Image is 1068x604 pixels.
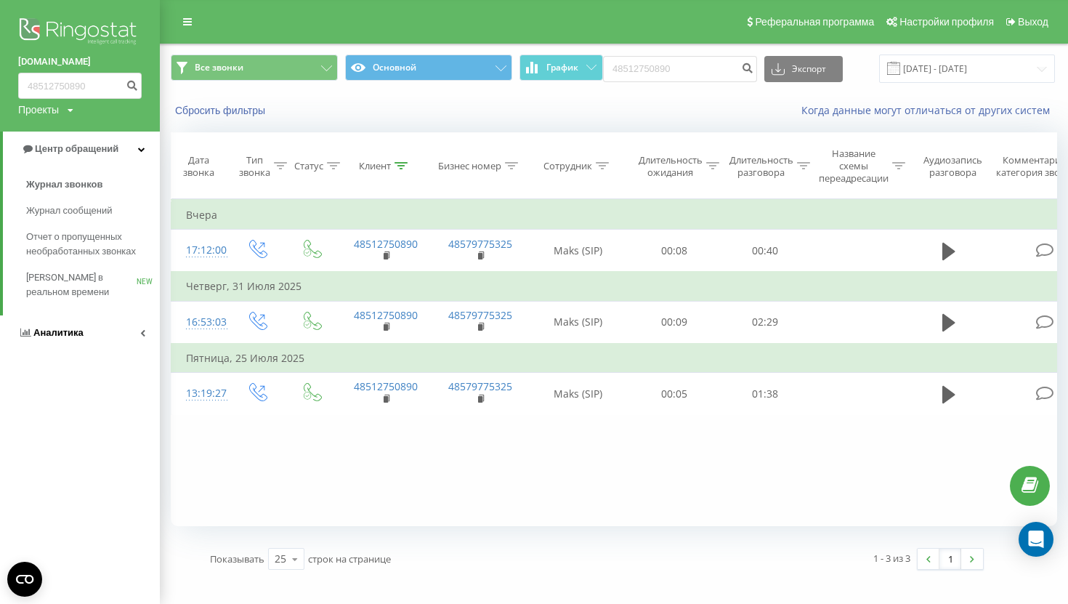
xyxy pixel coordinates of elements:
[195,62,243,73] span: Все звонки
[764,56,843,82] button: Экспорт
[18,55,142,69] a: [DOMAIN_NAME]
[603,56,757,82] input: Поиск по номеру
[26,224,160,265] a: Отчет о пропущенных необработанных звонках
[629,301,720,344] td: 00:09
[345,55,512,81] button: Основной
[448,379,512,393] a: 48579775325
[918,154,988,179] div: Аудиозапись разговора
[1019,522,1053,557] div: Open Intercom Messenger
[26,177,102,192] span: Журнал звонков
[629,230,720,273] td: 00:08
[275,552,286,566] div: 25
[186,379,215,408] div: 13:19:27
[527,373,629,415] td: Maks (SIP)
[186,236,215,265] div: 17:12:00
[819,148,889,185] div: Название схемы переадресации
[755,16,874,28] span: Реферальная программа
[171,104,272,117] button: Сбросить фильтры
[18,102,59,117] div: Проекты
[3,132,160,166] a: Центр обращений
[639,154,703,179] div: Длительность ожидания
[26,198,160,224] a: Журнал сообщений
[18,15,142,51] img: Ringostat logo
[527,230,629,273] td: Maks (SIP)
[359,160,391,172] div: Клиент
[873,551,910,565] div: 1 - 3 из 3
[294,160,323,172] div: Статус
[354,237,418,251] a: 48512750890
[354,308,418,322] a: 48512750890
[186,308,215,337] div: 16:53:03
[720,230,811,273] td: 00:40
[26,204,112,218] span: Журнал сообщений
[26,230,153,259] span: Отчет о пропущенных необработанных звонках
[899,16,994,28] span: Настройки профиля
[527,301,629,344] td: Maks (SIP)
[720,301,811,344] td: 02:29
[210,552,264,565] span: Показывать
[519,55,603,81] button: График
[729,154,793,179] div: Длительность разговора
[7,562,42,597] button: Open CMP widget
[26,265,160,305] a: [PERSON_NAME] в реальном времениNEW
[18,73,142,99] input: Поиск по номеру
[239,154,270,179] div: Тип звонка
[629,373,720,415] td: 00:05
[1018,16,1048,28] span: Выход
[26,172,160,198] a: Журнал звонков
[438,160,501,172] div: Бизнес номер
[308,552,391,565] span: строк на странице
[448,308,512,322] a: 48579775325
[171,55,338,81] button: Все звонки
[543,160,592,172] div: Сотрудник
[939,549,961,569] a: 1
[720,373,811,415] td: 01:38
[354,379,418,393] a: 48512750890
[448,237,512,251] a: 48579775325
[35,143,118,154] span: Центр обращений
[26,270,137,299] span: [PERSON_NAME] в реальном времени
[801,103,1057,117] a: Когда данные могут отличаться от других систем
[546,63,578,73] span: График
[33,327,84,338] span: Аналитика
[171,154,225,179] div: Дата звонка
